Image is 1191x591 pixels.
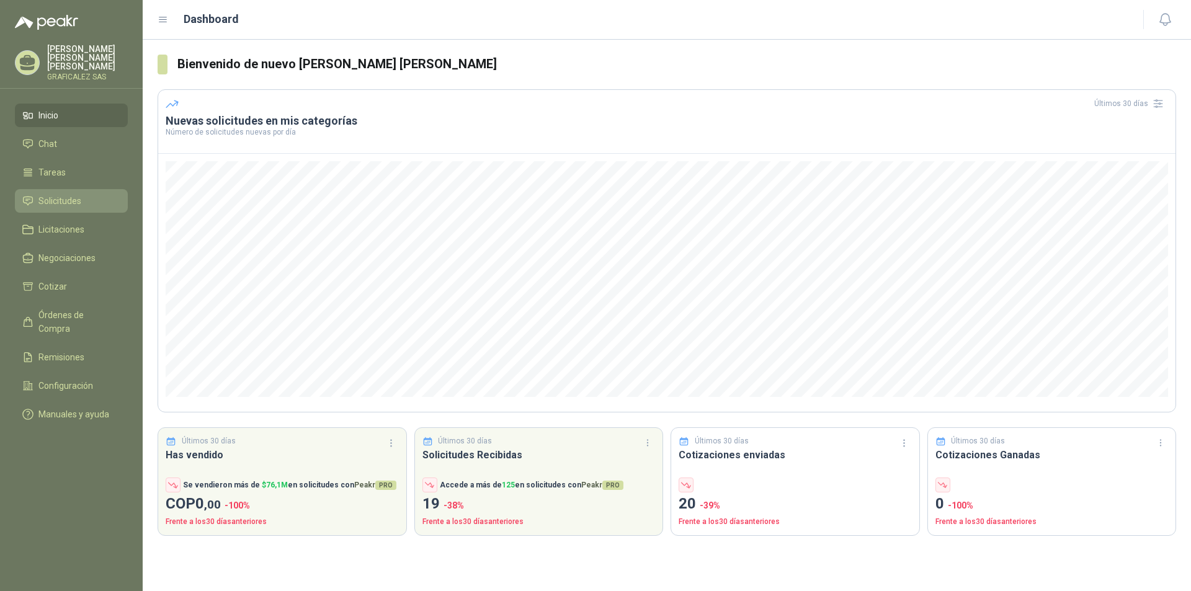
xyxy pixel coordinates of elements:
[38,251,96,265] span: Negociaciones
[204,497,221,512] span: ,00
[695,435,749,447] p: Últimos 30 días
[38,280,67,293] span: Cotizar
[440,479,623,491] p: Accede a más de en solicitudes con
[679,492,912,516] p: 20
[422,447,656,463] h3: Solicitudes Recibidas
[422,516,656,528] p: Frente a los 30 días anteriores
[166,128,1168,136] p: Número de solicitudes nuevas por día
[700,500,720,510] span: -39 %
[38,109,58,122] span: Inicio
[502,481,515,489] span: 125
[679,516,912,528] p: Frente a los 30 días anteriores
[38,137,57,151] span: Chat
[15,246,128,270] a: Negociaciones
[422,492,656,516] p: 19
[935,447,1169,463] h3: Cotizaciones Ganadas
[948,500,973,510] span: -100 %
[225,500,250,510] span: -100 %
[375,481,396,490] span: PRO
[679,447,912,463] h3: Cotizaciones enviadas
[182,435,236,447] p: Últimos 30 días
[1094,94,1168,113] div: Últimos 30 días
[15,161,128,184] a: Tareas
[166,447,399,463] h3: Has vendido
[183,479,396,491] p: Se vendieron más de en solicitudes con
[166,516,399,528] p: Frente a los 30 días anteriores
[38,194,81,208] span: Solicitudes
[15,402,128,426] a: Manuales y ayuda
[15,345,128,369] a: Remisiones
[177,55,1176,74] h3: Bienvenido de nuevo [PERSON_NAME] [PERSON_NAME]
[195,495,221,512] span: 0
[15,275,128,298] a: Cotizar
[935,492,1169,516] p: 0
[38,407,109,421] span: Manuales y ayuda
[166,492,399,516] p: COP
[444,500,464,510] span: -38 %
[15,104,128,127] a: Inicio
[354,481,396,489] span: Peakr
[47,45,128,71] p: [PERSON_NAME] [PERSON_NAME] [PERSON_NAME]
[15,15,78,30] img: Logo peakr
[38,223,84,236] span: Licitaciones
[15,132,128,156] a: Chat
[166,113,1168,128] h3: Nuevas solicitudes en mis categorías
[15,189,128,213] a: Solicitudes
[15,218,128,241] a: Licitaciones
[438,435,492,447] p: Últimos 30 días
[15,374,128,398] a: Configuración
[184,11,239,28] h1: Dashboard
[602,481,623,490] span: PRO
[935,516,1169,528] p: Frente a los 30 días anteriores
[951,435,1005,447] p: Últimos 30 días
[38,166,66,179] span: Tareas
[581,481,623,489] span: Peakr
[47,73,128,81] p: GRAFICALEZ SAS
[38,350,84,364] span: Remisiones
[262,481,288,489] span: $ 76,1M
[15,303,128,340] a: Órdenes de Compra
[38,379,93,393] span: Configuración
[38,308,116,335] span: Órdenes de Compra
